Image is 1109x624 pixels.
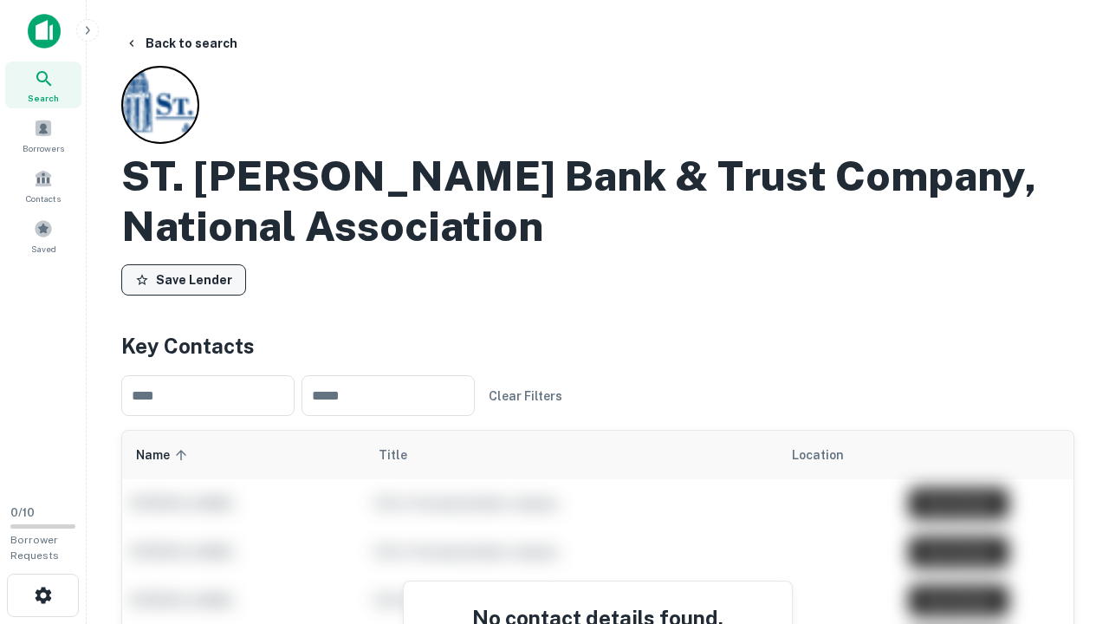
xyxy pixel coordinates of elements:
button: Back to search [118,28,244,59]
a: Search [5,62,81,108]
a: Saved [5,212,81,259]
h2: ST. [PERSON_NAME] Bank & Trust Company, National Association [121,151,1074,250]
span: Borrower Requests [10,534,59,562]
h4: Key Contacts [121,330,1074,361]
img: capitalize-icon.png [28,14,61,49]
button: Save Lender [121,264,246,296]
span: Search [28,91,59,105]
span: Saved [31,242,56,256]
iframe: Chat Widget [1022,485,1109,569]
span: Borrowers [23,141,64,155]
a: Borrowers [5,112,81,159]
span: Contacts [26,192,61,205]
span: 0 / 10 [10,506,35,519]
a: Contacts [5,162,81,209]
button: Clear Filters [482,380,569,412]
